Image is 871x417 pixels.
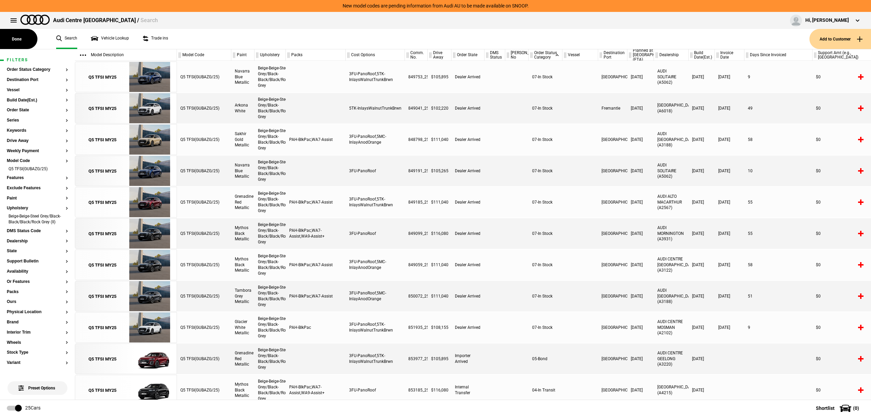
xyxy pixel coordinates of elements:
section: DMS Status Code [7,229,68,239]
div: AUDI MORNINGTON (A3931) [654,218,689,249]
a: Vehicle Lookup [91,29,129,49]
div: PAH-BlkPac,WA7-Assist [286,187,346,218]
div: DMS Status [484,49,505,61]
div: 05-Bond [529,343,562,374]
div: Mythos Black Metallic [231,250,254,280]
button: Brand [7,320,68,325]
div: AUDI CENTRE [GEOGRAPHIC_DATA] (A3122) [654,250,689,280]
div: Beige-Beige-Steel Grey/Black-Black/Black/Rock Grey [254,62,286,92]
div: AUDI CENTRE GEELONG (A3220) [654,343,689,374]
div: 07-In Stock [529,250,562,280]
div: Beige-Beige-Steel Grey/Black-Black/Black/Rock Grey [254,281,286,311]
div: [DATE] [627,93,654,124]
div: [DATE] [627,375,654,405]
div: 5TK-InlaysWalnutTrunkBrwn [346,93,405,124]
div: PAH-BlkPac,WA7-Assist [286,281,346,311]
div: AUDI ALTO MACARTHUR (A2567) [654,187,689,218]
div: [DATE] [627,124,654,155]
div: [GEOGRAPHIC_DATA] [598,281,627,311]
button: Availability [7,269,68,274]
div: PAH-BlkPac,WA7-Assist,WA9-Assist+ [286,375,346,405]
section: Series [7,118,68,128]
div: [DATE] [689,218,715,249]
span: Shortlist [816,406,835,411]
div: [GEOGRAPHIC_DATA] [598,187,627,218]
div: 853185_25 [405,375,428,405]
div: [DATE] [627,281,654,311]
button: Drive Away [7,139,68,143]
a: Search [56,29,77,49]
div: 10 [744,156,812,186]
div: Beige-Beige-Steel Grey/Black-Black/Black/Rock Grey [254,156,286,186]
button: Packs [7,290,68,294]
div: PAH-BlkPac,WA7-Assist [286,250,346,280]
div: 848798_25 [405,124,428,155]
div: Q5 TFSI(GUBAZG/25) [177,218,231,249]
div: Q5 TFSI MY25 [88,199,116,206]
img: Audi_GUBAZG_25_II_2Y2Y_3FU_PAH_5TK_6FJ_PWC_(Nadin:_3FU_5TK_6FJ_C56_PAH_PWC)_ext.png [126,312,173,343]
div: Q5 TFSI MY25 [88,106,116,112]
div: AUDI [GEOGRAPHIC_DATA] (A3188) [654,281,689,311]
div: Mythos Black Metallic [231,375,254,405]
div: [GEOGRAPHIC_DATA] [598,124,627,155]
section: Build Date(Est.) [7,98,68,108]
button: DMS Status Code [7,229,68,234]
div: Beige-Beige-Steel Grey/Black-Black/Black/Rock Grey [254,343,286,374]
div: 49 [744,93,812,124]
div: Comm. No. [405,49,427,61]
div: Order Status Category [529,49,562,61]
div: Dealer Arrived [451,187,484,218]
div: $116,080 [428,218,451,249]
div: 851935_25 [405,312,428,343]
div: Cost Options [346,49,405,61]
div: 849753_25 [405,62,428,92]
div: [GEOGRAPHIC_DATA] [598,312,627,343]
div: PAH-BlkPac,WA7-Assist,WA9-Assist+ [286,218,346,249]
button: Features [7,176,68,180]
div: Vessel [562,49,598,61]
div: 07-In Stock [529,312,562,343]
div: PAH-BlkPac [286,312,346,343]
button: Wheels [7,340,68,345]
div: Dealer Arrived [451,281,484,311]
div: 3FU-PanoRoof,5MC-InlayAnodOrange [346,124,405,155]
div: [GEOGRAPHIC_DATA] [598,375,627,405]
div: Q5 TFSI MY25 [88,387,116,394]
div: Beige-Beige-Steel Grey/Black-Black/Black/Rock Grey [254,375,286,405]
section: Destination Port [7,78,68,88]
div: [DATE] [689,156,715,186]
div: [DATE] [627,343,654,374]
div: Q5 TFSI(GUBAZG/25) [177,250,231,280]
img: Audi_GUBAZG_25_II_S5S5_3FU_PAH_WA7_5TK_6FJ_F80_H65_PWC_(Nadin:_3FU_5TK_6FJ_C56_F80_H65_PAH_PWC_S9... [126,187,173,218]
section: Keywords [7,128,68,139]
div: [DATE] [715,93,744,124]
div: Dealer Arrived [451,124,484,155]
div: 849041_25 [405,93,428,124]
section: Drive Away [7,139,68,149]
div: [DATE] [689,124,715,155]
li: Beige-Beige-Steel Grey/Black-Black/Black/Rock Grey (II) [7,213,68,226]
div: Q5 TFSI MY25 [88,325,116,331]
div: [DATE] [689,281,715,311]
div: Dealer Arrived [451,93,484,124]
div: 9 [744,62,812,92]
div: [DATE] [715,312,744,343]
div: $111,040 [428,281,451,311]
div: Dealer Arrived [451,218,484,249]
div: 58 [744,124,812,155]
section: Ours [7,300,68,310]
div: 3FU-PanoRoof [346,156,405,186]
button: Model Code [7,159,68,163]
section: Physical Location [7,310,68,320]
div: 25 Cars [25,405,40,412]
div: Drive Away [428,49,451,61]
button: Destination Port [7,78,68,82]
button: Build Date(Est.) [7,98,68,103]
div: [GEOGRAPHIC_DATA] [598,250,627,280]
span: Search [141,17,158,23]
div: Beige-Beige-Steel Grey/Black-Black/Black/Rock Grey [254,250,286,280]
h1: Filters [7,58,68,62]
div: [DATE] [689,312,715,343]
div: Dealership [654,49,688,61]
img: audi.png [20,15,50,25]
